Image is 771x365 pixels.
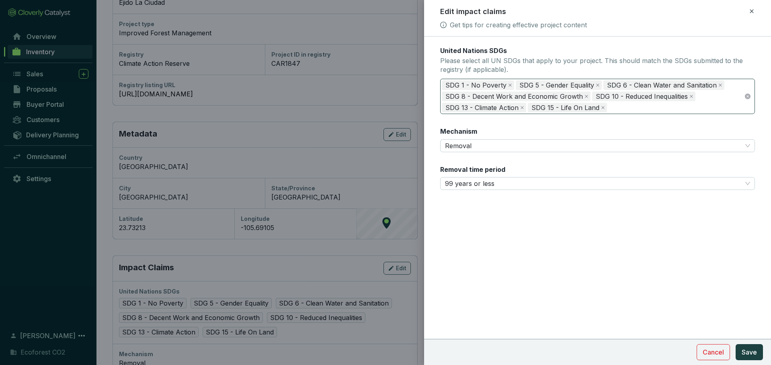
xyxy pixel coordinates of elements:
[508,83,512,87] span: close
[742,347,757,357] span: Save
[445,140,750,152] span: Removal
[607,81,717,90] span: SDG 6 - Clean Water and Sanitation
[440,6,506,17] h2: Edit impact claims
[689,94,693,98] span: close
[440,46,507,55] label: United Nations SDGs
[596,92,688,101] span: SDG 10 - Reduced Inequalities
[450,20,587,30] a: Get tips for creating effective project content
[445,92,583,101] span: SDG 8 - Decent Work and Economic Growth
[520,106,524,110] span: close
[592,92,695,101] span: SDG 10 - Reduced Inequalities
[516,80,602,90] span: SDG 5 - Gender Equality
[697,344,730,360] button: Cancel
[440,127,477,136] label: Mechanism
[445,81,506,90] span: SDG 1 - No Poverty
[442,80,514,90] span: SDG 1 - No Poverty
[736,344,763,360] button: Save
[440,165,505,174] label: Removal time period
[584,94,589,98] span: close
[718,83,722,87] span: close
[445,103,519,112] span: SDG 13 - Climate Action
[519,81,594,90] span: SDG 5 - Gender Equality
[442,92,591,101] span: SDG 8 - Decent Work and Economic Growth
[445,177,750,190] span: 99 years or less
[601,106,605,110] span: close
[745,94,750,99] span: close-circle
[596,83,600,87] span: close
[440,57,755,74] p: Please select all UN SDGs that apply to your project. This should match the SDGs submitted to the...
[603,80,724,90] span: SDG 6 - Clean Water and Sanitation
[442,103,526,112] span: SDG 13 - Climate Action
[531,103,599,112] span: SDG 15 - Life On Land
[703,347,724,357] span: Cancel
[528,103,607,112] span: SDG 15 - Life On Land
